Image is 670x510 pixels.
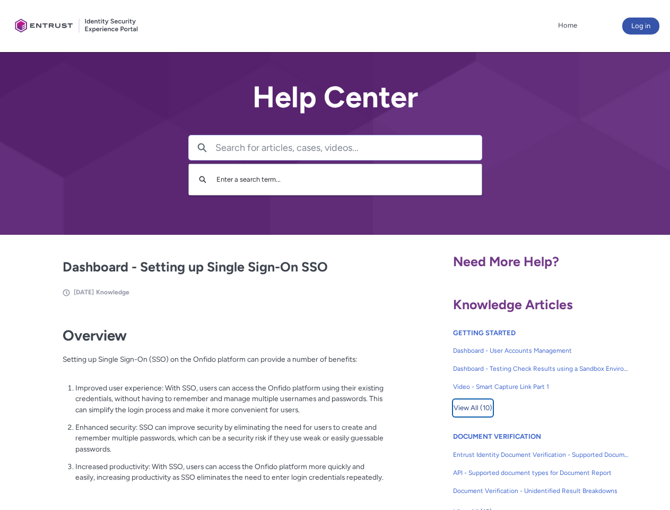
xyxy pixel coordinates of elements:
button: View All (10) [453,399,493,416]
input: Search for articles, cases, videos... [215,135,482,160]
p: Setting up Single Sign-On (SSO) on the Onfido platform can provide a number of benefits: [63,354,384,376]
a: Entrust Identity Document Verification - Supported Document type and size [453,446,629,464]
a: API - Supported document types for Document Report [453,464,629,482]
span: Dashboard - User Accounts Management [453,346,629,355]
span: Document Verification - Unidentified Result Breakdowns [453,486,629,496]
h2: Dashboard - Setting up Single Sign-On SSO [63,257,384,277]
span: [DATE] [74,288,94,296]
button: Search [194,169,211,190]
p: Increased productivity: With SSO, users can access the Onfido platform more quickly and easily, i... [75,461,384,483]
p: Improved user experience: With SSO, users can access the Onfido platform using their existing cre... [75,382,384,415]
a: Dashboard - Testing Check Results using a Sandbox Environment [453,360,629,378]
span: Dashboard - Testing Check Results using a Sandbox Environment [453,364,629,373]
span: Video - Smart Capture Link Part 1 [453,382,629,392]
button: Log in [622,18,659,35]
span: Entrust Identity Document Verification - Supported Document type and size [453,450,629,460]
a: Dashboard - User Accounts Management [453,342,629,360]
p: Enhanced security: SSO can improve security by eliminating the need for users to create and remem... [75,422,384,455]
h2: Help Center [188,81,482,114]
span: Need More Help? [453,253,559,269]
span: API - Supported document types for Document Report [453,468,629,478]
a: Video - Smart Capture Link Part 1 [453,378,629,396]
span: View All (10) [454,400,492,416]
a: Document Verification - Unidentified Result Breakdowns [453,482,629,500]
strong: Overview [63,327,127,344]
li: Knowledge [96,287,129,297]
a: GETTING STARTED [453,329,516,337]
span: Enter a search term... [216,175,281,183]
a: Home [555,18,580,33]
button: Search [189,135,215,160]
a: DOCUMENT VERIFICATION [453,432,541,440]
span: Knowledge Articles [453,296,573,312]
